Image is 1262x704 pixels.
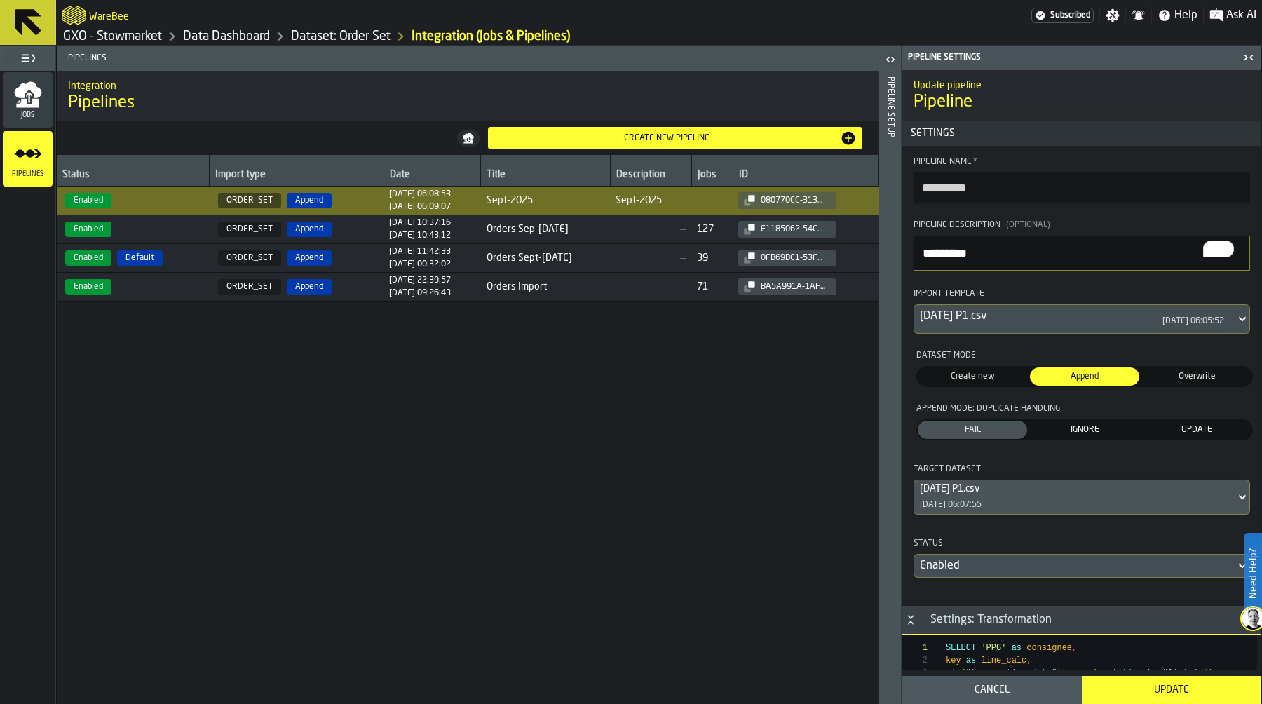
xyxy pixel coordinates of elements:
[1033,370,1137,383] span: Append
[914,287,1250,334] div: Import TemplateDropdownMenuValue-9f86a41c-12cf-4696-8f5c-32dfadf65c71[DATE] 06:05:52
[218,193,281,208] span: ORDER_SET
[966,656,976,665] span: as
[62,53,879,63] span: Pipelines
[697,281,708,292] div: 71
[921,424,1024,436] span: FAIL
[920,483,1230,494] div: DropdownMenuValue-b01b5ec2-c51c-4d9a-8a21-a17116c48637
[1057,668,1061,678] span: )
[697,224,714,235] div: 127
[616,195,686,206] span: Sept-2025
[902,121,1261,146] button: button-
[1204,7,1262,24] label: button-toggle-Ask AI
[62,28,659,45] nav: Breadcrumb
[65,222,111,237] span: Enabled
[218,250,281,266] span: ORDER_SET
[738,192,836,209] button: button-080770cc-3138-40db-8c5d-052e03206008
[488,127,863,149] button: button-Create new pipeline
[1072,643,1077,653] span: ,
[487,281,604,292] span: Orders Import
[457,130,480,147] button: button-
[914,537,1250,554] div: Status
[922,611,1060,628] div: Settings: Transformation
[946,668,961,678] span: min
[1145,424,1249,436] span: UPDATE
[698,169,727,183] div: Jobs
[902,642,928,654] div: 1
[389,231,451,241] div: Updated at
[1006,221,1050,229] span: (Optional)
[1142,421,1251,439] div: thumb
[1245,534,1261,613] label: Need Help?
[287,279,332,295] span: Append
[494,133,841,143] div: Create new pipeline
[63,29,162,44] a: link-to-/wh/i/1f322264-80fa-4175-88bb-566e6213dfa5
[914,91,972,114] span: Pipeline
[914,537,1250,578] div: StatusDropdownMenuValue-true
[1163,668,1209,678] span: "list id"
[487,169,604,183] div: Title
[902,70,1261,121] div: title-Pipeline
[390,169,475,183] div: Date
[881,48,900,74] label: button-toggle-Open
[183,29,270,44] a: link-to-/wh/i/1f322264-80fa-4175-88bb-566e6213dfa5/data
[1033,424,1137,436] span: IGNORE
[738,250,836,266] button: button-0fb69bc1-53f0-4337-b59e-b98c7de6e7d6
[291,29,391,44] a: link-to-/wh/i/1f322264-80fa-4175-88bb-566e6213dfa5/data/orders/
[287,222,332,237] span: Append
[389,259,451,269] div: Updated at
[1148,668,1158,678] span: by
[1152,7,1203,24] label: button-toggle-Help
[117,250,163,266] span: Default
[920,557,1230,574] div: DropdownMenuValue-true
[389,189,451,199] div: Created at
[914,157,1250,167] div: Pipeline Name
[738,221,836,238] button: button-e1185062-54c8-4cf3-b3a1-5e4d9dd82317
[1141,366,1253,387] label: button-switch-multi-Overwrite
[287,193,332,208] span: Append
[946,656,961,665] span: key
[1030,367,1139,386] div: thumb
[218,222,281,237] span: ORDER_SET
[89,8,129,22] h2: Sub Title
[68,78,868,92] h2: Sub Title
[218,279,281,295] span: ORDER_SET
[1092,668,1097,678] span: (
[920,500,982,510] div: [DATE] 06:07:55
[487,195,604,206] span: Sept-2025
[914,77,1250,91] h2: Sub Title
[57,71,879,121] div: title-Pipelines
[1026,656,1031,665] span: ,
[905,53,1239,62] div: Pipeline Settings
[973,157,977,167] span: Required
[914,221,1000,229] span: Pipeline Description
[755,196,831,205] div: 080770cc-3138-40db-8c5d-052e03206008
[68,92,135,114] span: Pipelines
[914,157,1250,203] label: button-toolbar-Pipeline Name
[886,74,895,700] div: Pipeline Setup
[1029,419,1141,440] label: button-switch-multi-IGNORE
[3,48,53,68] label: button-toggle-Toggle Full Menu
[389,247,451,257] div: Created at
[1226,7,1256,24] span: Ask AI
[981,643,1006,653] span: 'PPG'
[616,252,686,264] span: —
[215,169,377,183] div: Import type
[918,367,1027,386] div: thumb
[914,236,1250,271] textarea: To enrich screen reader interactions, please activate Accessibility in Grammarly extension settings
[981,656,1026,665] span: line_calc
[389,288,451,298] div: Updated at
[389,218,451,228] div: Created at
[1030,421,1139,439] div: thumb
[1145,370,1249,383] span: Overwrite
[755,282,831,292] div: ba5a991a-1afe-44af-ba74-55d013d5ee6d
[914,404,1250,414] div: Append Mode: Duplicate Handling
[1031,8,1094,23] a: link-to-/wh/i/1f322264-80fa-4175-88bb-566e6213dfa5/settings/billing
[920,308,1151,325] div: DropdownMenuValue-9f86a41c-12cf-4696-8f5c-32dfadf65c71
[1219,668,1228,678] span: as
[916,366,1029,387] label: button-switch-multi-Create new
[487,224,604,235] span: Orders Sep-[DATE]
[3,131,53,187] li: menu Pipelines
[65,279,111,295] span: Enabled
[1029,366,1141,387] label: button-switch-multi-Append
[914,172,1250,203] input: button-toolbar-Pipeline Name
